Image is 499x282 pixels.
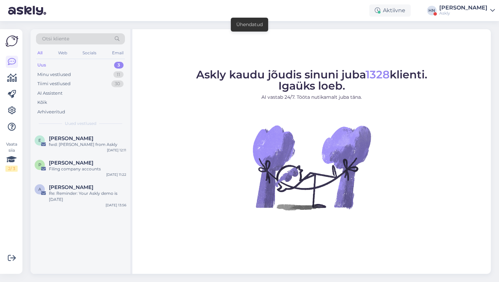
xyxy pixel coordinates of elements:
[49,166,126,172] div: Filing company accounts
[114,62,124,69] div: 3
[113,71,124,78] div: 11
[36,49,44,57] div: All
[106,203,126,208] div: [DATE] 13:56
[42,35,69,42] span: Otsi kliente
[111,80,124,87] div: 30
[196,94,427,101] p: AI vastab 24/7. Tööta nutikamalt juba täna.
[49,135,93,142] span: Elena Lehmann
[49,190,126,203] div: Re: Reminder: Your Askly demo is [DATE]
[196,68,427,92] span: Askly kaudu jõudis sinuni juba klienti. Igaüks loeb.
[5,166,18,172] div: 2 / 3
[439,5,487,11] div: [PERSON_NAME]
[37,109,65,115] div: Arhiveeritud
[369,4,411,17] div: Aktiivne
[37,62,46,69] div: Uus
[38,138,41,143] span: E
[49,184,93,190] span: Aistė Maldaikienė
[37,99,47,106] div: Kõik
[236,21,263,28] div: Ühendatud
[439,5,495,16] a: [PERSON_NAME]Askly
[57,49,69,57] div: Web
[5,141,18,172] div: Vaata siia
[37,71,71,78] div: Minu vestlused
[37,80,71,87] div: Tiimi vestlused
[49,160,93,166] span: Peter Green
[81,49,98,57] div: Socials
[37,90,62,97] div: AI Assistent
[49,142,126,148] div: fwd: [PERSON_NAME] from Askly
[5,35,18,48] img: Askly Logo
[111,49,125,57] div: Email
[439,11,487,16] div: Askly
[65,120,96,127] span: Uued vestlused
[251,106,373,228] img: No Chat active
[106,172,126,177] div: [DATE] 11:22
[38,187,41,192] span: A
[427,6,437,15] div: HN
[366,68,390,81] span: 1328
[38,162,41,167] span: P
[107,148,126,153] div: [DATE] 12:11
